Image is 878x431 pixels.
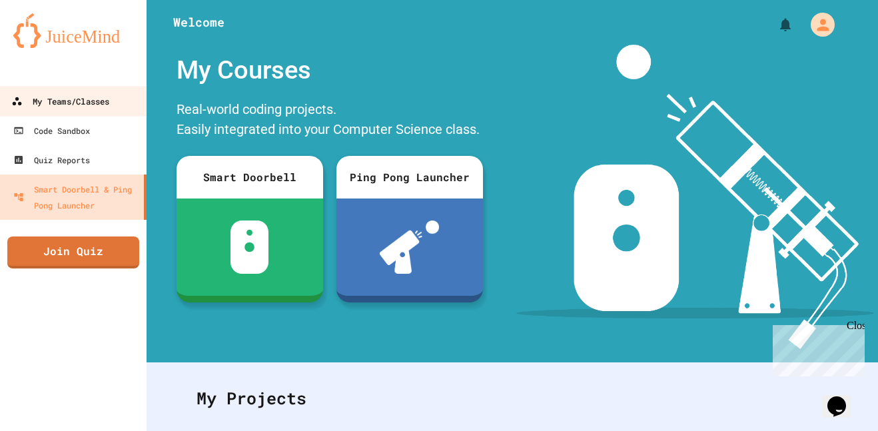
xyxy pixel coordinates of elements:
div: Smart Doorbell [177,156,323,199]
img: sdb-white.svg [230,220,268,274]
div: My Account [797,9,838,40]
div: My Projects [183,372,841,424]
img: logo-orange.svg [13,13,133,48]
div: Ping Pong Launcher [336,156,483,199]
iframe: chat widget [767,320,865,376]
div: My Notifications [753,13,797,36]
div: Smart Doorbell & Ping Pong Launcher [13,181,139,213]
div: Quiz Reports [13,152,90,168]
div: My Courses [170,45,490,96]
img: ppl-with-ball.png [380,220,439,274]
a: Join Quiz [7,236,139,268]
div: Code Sandbox [13,123,90,139]
div: My Teams/Classes [11,93,109,110]
img: banner-image-my-projects.png [516,45,873,349]
iframe: chat widget [822,378,865,418]
div: Real-world coding projects. Easily integrated into your Computer Science class. [170,96,490,146]
div: Chat with us now!Close [5,5,92,85]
